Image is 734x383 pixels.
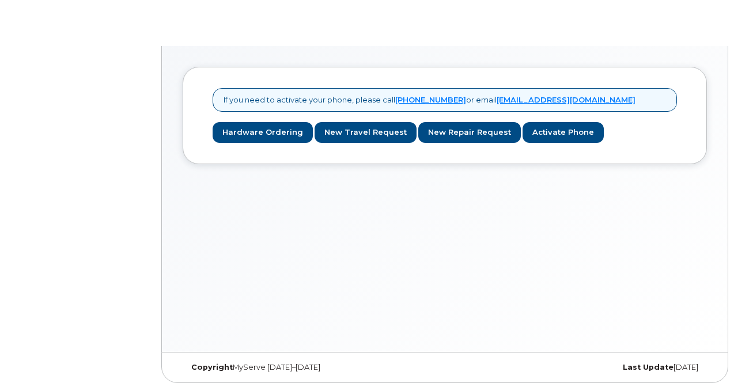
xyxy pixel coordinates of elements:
[532,363,707,372] div: [DATE]
[213,122,313,143] a: Hardware Ordering
[418,122,521,143] a: New Repair Request
[395,95,466,104] a: [PHONE_NUMBER]
[523,122,604,143] a: Activate Phone
[623,363,674,371] strong: Last Update
[224,94,635,105] p: If you need to activate your phone, please call or email
[497,95,635,104] a: [EMAIL_ADDRESS][DOMAIN_NAME]
[315,122,417,143] a: New Travel Request
[191,363,233,371] strong: Copyright
[183,363,357,372] div: MyServe [DATE]–[DATE]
